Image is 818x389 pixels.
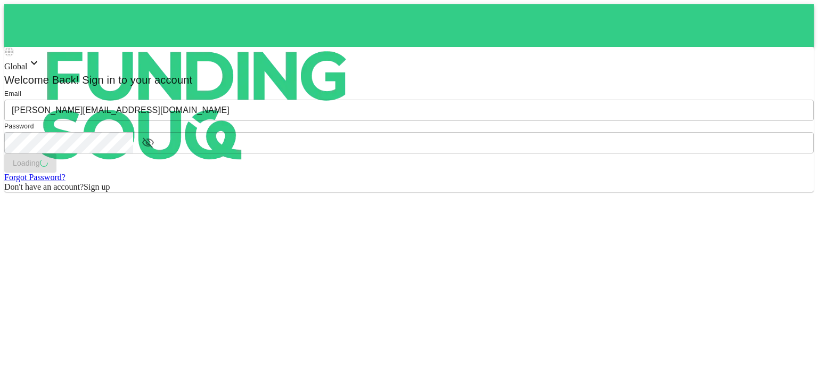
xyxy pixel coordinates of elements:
[4,123,34,130] span: Password
[4,173,66,182] a: Forgot Password?
[79,74,193,86] span: Sign in to your account
[4,4,388,207] img: logo
[4,100,814,121] input: email
[4,182,84,191] span: Don't have an account?
[84,182,110,191] span: Sign up
[4,4,814,47] a: logo
[4,132,133,153] input: password
[4,74,79,86] span: Welcome Back!
[4,90,21,98] span: Email
[4,56,814,71] div: Global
